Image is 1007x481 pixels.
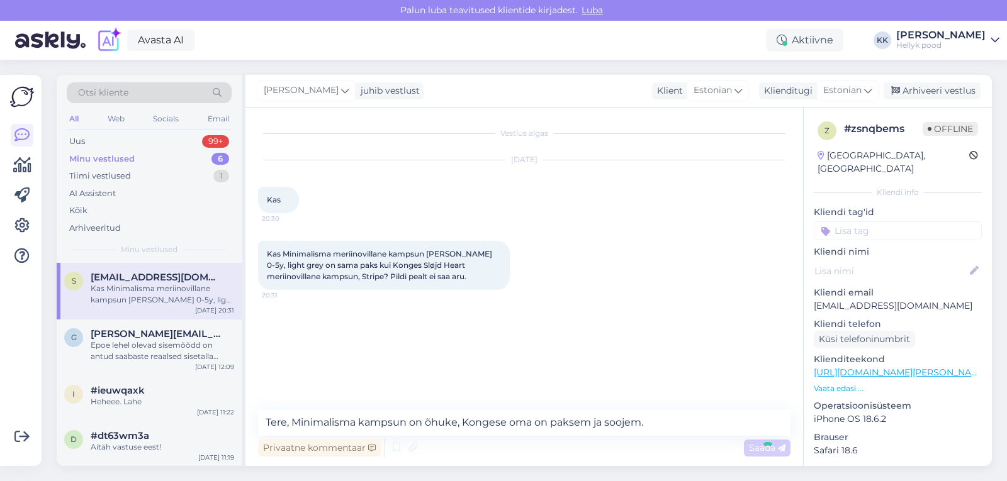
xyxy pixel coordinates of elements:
span: Offline [923,122,978,136]
span: Estonian [694,84,732,97]
img: explore-ai [96,27,122,53]
div: Vestlus algas [258,128,790,139]
input: Lisa nimi [814,264,967,278]
p: Kliendi tag'id [814,206,982,219]
div: Küsi telefoninumbrit [814,331,915,348]
div: [GEOGRAPHIC_DATA], [GEOGRAPHIC_DATA] [818,149,969,175]
span: Luba [578,4,607,16]
div: Klient [652,84,683,97]
span: #dt63wm3a [91,430,149,441]
span: Kas [267,195,281,204]
div: [DATE] [258,154,790,165]
span: 20:31 [262,290,309,300]
p: iPhone OS 18.6.2 [814,412,982,426]
div: Minu vestlused [69,153,135,165]
p: Safari 18.6 [814,444,982,457]
div: All [67,111,81,127]
p: Vaata edasi ... [814,383,982,394]
div: 1 [213,170,229,182]
a: [URL][DOMAIN_NAME][PERSON_NAME] [814,367,987,378]
div: 6 [211,153,229,165]
img: Askly Logo [10,85,34,109]
div: [DATE] 12:09 [195,362,234,372]
div: Klienditugi [759,84,813,97]
div: Tiimi vestlused [69,170,131,182]
a: [PERSON_NAME]Hellyk pood [896,30,999,50]
div: [DATE] 11:22 [197,407,234,417]
div: AI Assistent [69,187,116,200]
div: KK [874,31,891,49]
div: Web [105,111,127,127]
div: Email [205,111,232,127]
div: [DATE] 20:31 [195,306,234,315]
span: [PERSON_NAME] [264,84,339,97]
span: Gisela.falten@gmail.com [91,328,222,340]
div: Aitäh vastuse eest! [91,441,234,453]
span: #ieuwqaxk [91,385,145,396]
div: juhib vestlust [356,84,420,97]
p: Operatsioonisüsteem [814,399,982,412]
a: Avasta AI [127,30,194,51]
span: Estonian [823,84,862,97]
div: Aktiivne [767,29,843,52]
div: Heheee. Lahe [91,396,234,407]
span: G [71,333,77,342]
div: 99+ [202,135,229,148]
div: Kas Minimalisma meriinovillane kampsun [PERSON_NAME] 0-5y, light grey on sama paks kui Konges Slø... [91,283,234,306]
div: Kliendi info [814,187,982,198]
div: Arhiveeri vestlus [884,82,981,99]
span: Kas Minimalisma meriinovillane kampsun [PERSON_NAME] 0-5y, light grey on sama paks kui Konges Slø... [267,249,494,281]
span: Siretsilm@gmail.com [91,272,222,283]
div: [DATE] 11:19 [198,453,234,462]
p: Kliendi nimi [814,245,982,258]
div: Hellyk pood [896,40,986,50]
input: Lisa tag [814,221,982,240]
span: i [72,389,75,399]
div: Socials [150,111,181,127]
span: d [70,434,77,444]
div: Arhiveeritud [69,222,121,235]
p: Brauser [814,431,982,444]
p: Kliendi telefon [814,318,982,331]
div: Uus [69,135,85,148]
div: Epoe lehel olevad sisemõõdd on antud saabaste reaalsed sisetalla mõõdud [91,340,234,362]
span: S [72,276,76,285]
div: [PERSON_NAME] [896,30,986,40]
span: Otsi kliente [78,86,128,99]
p: [EMAIL_ADDRESS][DOMAIN_NAME] [814,299,982,312]
span: z [824,126,830,135]
span: Minu vestlused [121,244,177,255]
div: Kõik [69,204,87,217]
p: Klienditeekond [814,353,982,366]
p: Kliendi email [814,286,982,299]
span: 20:30 [262,214,309,223]
div: # zsnqbems [844,121,923,136]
